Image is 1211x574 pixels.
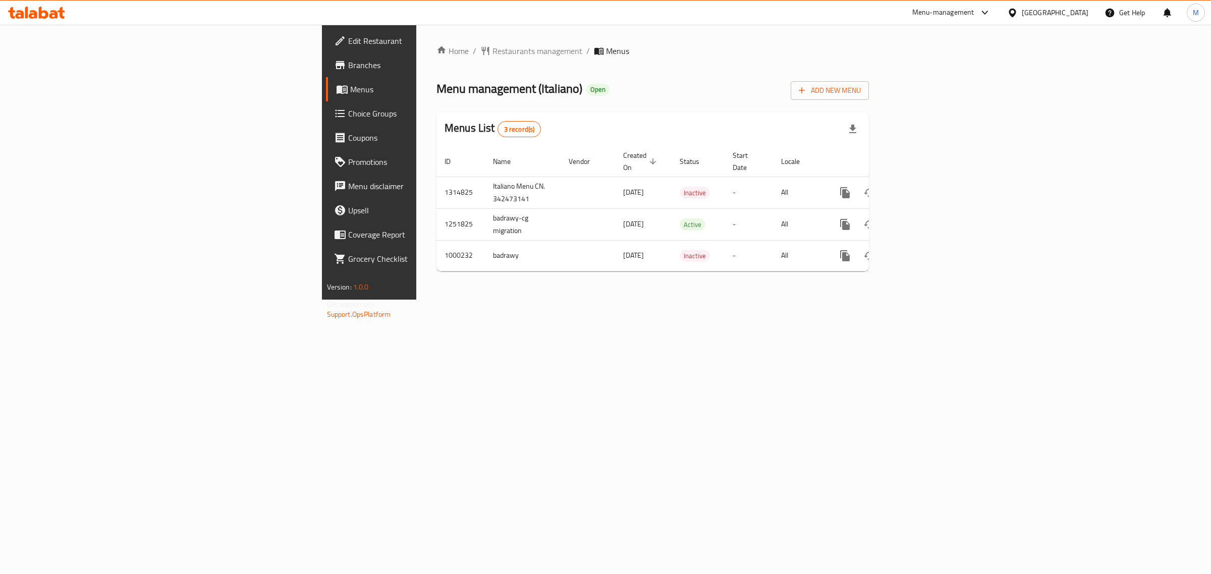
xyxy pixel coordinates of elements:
[857,181,882,205] button: Change Status
[725,240,773,271] td: -
[569,155,603,167] span: Vendor
[841,117,865,141] div: Export file
[326,198,524,222] a: Upsell
[799,84,861,97] span: Add New Menu
[326,174,524,198] a: Menu disclaimer
[493,155,524,167] span: Name
[725,177,773,208] td: -
[791,81,869,100] button: Add New Menu
[348,156,516,168] span: Promotions
[326,126,524,150] a: Coupons
[623,149,659,174] span: Created On
[353,280,369,294] span: 1.0.0
[833,212,857,237] button: more
[445,121,541,137] h2: Menus List
[326,150,524,174] a: Promotions
[348,132,516,144] span: Coupons
[857,244,882,268] button: Change Status
[326,247,524,271] a: Grocery Checklist
[680,250,710,262] span: Inactive
[492,45,582,57] span: Restaurants management
[327,298,373,311] span: Get support on:
[773,208,825,240] td: All
[1193,7,1199,18] span: M
[350,83,516,95] span: Menus
[445,155,464,167] span: ID
[348,253,516,265] span: Grocery Checklist
[498,121,541,137] div: Total records count
[348,107,516,120] span: Choice Groups
[680,219,705,231] span: Active
[326,29,524,53] a: Edit Restaurant
[326,101,524,126] a: Choice Groups
[680,187,710,199] span: Inactive
[680,155,712,167] span: Status
[773,177,825,208] td: All
[326,53,524,77] a: Branches
[825,146,938,177] th: Actions
[606,45,629,57] span: Menus
[725,208,773,240] td: -
[773,240,825,271] td: All
[833,181,857,205] button: more
[327,280,352,294] span: Version:
[326,77,524,101] a: Menus
[586,84,610,96] div: Open
[781,155,813,167] span: Locale
[436,45,869,57] nav: breadcrumb
[586,85,610,94] span: Open
[348,204,516,216] span: Upsell
[733,149,761,174] span: Start Date
[623,186,644,199] span: [DATE]
[912,7,974,19] div: Menu-management
[348,180,516,192] span: Menu disclaimer
[857,212,882,237] button: Change Status
[586,45,590,57] li: /
[348,59,516,71] span: Branches
[348,228,516,241] span: Coverage Report
[327,308,391,321] a: Support.OpsPlatform
[498,125,541,134] span: 3 record(s)
[833,244,857,268] button: more
[326,222,524,247] a: Coverage Report
[1022,7,1088,18] div: [GEOGRAPHIC_DATA]
[480,45,582,57] a: Restaurants management
[623,217,644,231] span: [DATE]
[623,249,644,262] span: [DATE]
[348,35,516,47] span: Edit Restaurant
[436,146,938,271] table: enhanced table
